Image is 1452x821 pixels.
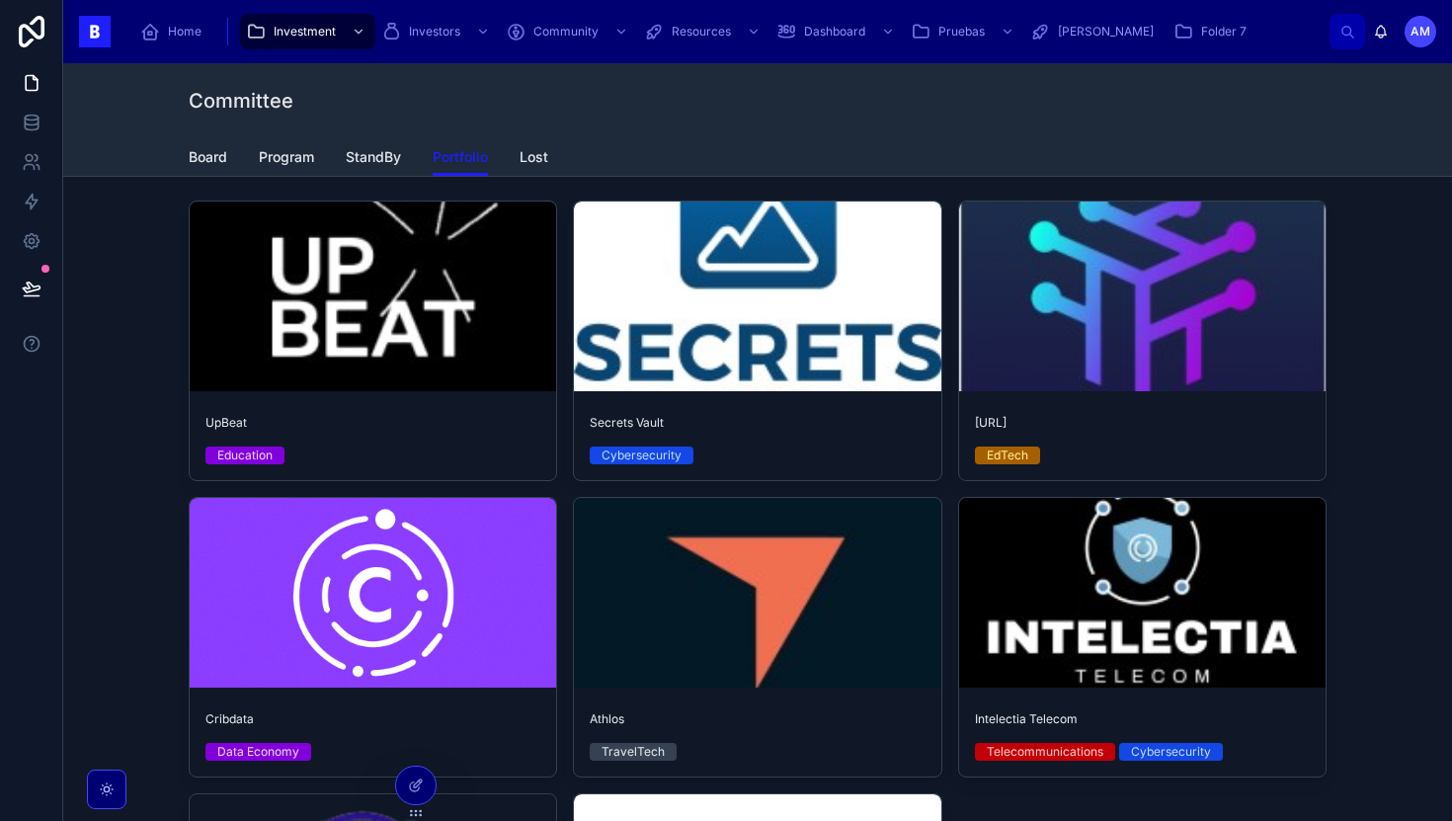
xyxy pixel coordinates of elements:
[189,201,557,481] a: UpBeatEducation
[520,147,548,167] span: Lost
[1411,24,1430,40] span: AM
[190,202,556,391] div: image.png
[189,87,293,115] h1: Committee
[134,14,215,49] a: Home
[433,139,488,177] a: Portfolio
[804,24,865,40] span: Dashboard
[602,743,665,761] div: TravelTech
[433,147,488,167] span: Portfolio
[205,711,540,727] span: Cribdata
[590,711,925,727] span: Athlos
[346,147,401,167] span: StandBy
[189,497,557,778] a: CribdataData Economy
[217,743,299,761] div: Data Economy
[590,415,925,431] span: Secrets Vault
[1024,14,1168,49] a: [PERSON_NAME]
[346,139,401,179] a: StandBy
[905,14,1024,49] a: Pruebas
[126,10,1330,53] div: scrollable content
[672,24,731,40] span: Resources
[987,447,1028,464] div: EdTech
[533,24,599,40] span: Community
[638,14,770,49] a: Resources
[240,14,375,49] a: Investment
[189,147,227,167] span: Board
[958,201,1327,481] a: [URL]EdTech
[259,139,314,179] a: Program
[574,202,940,391] div: image.png
[274,24,336,40] span: Investment
[975,415,1310,431] span: [URL]
[79,16,111,47] img: App logo
[168,24,202,40] span: Home
[1168,14,1260,49] a: Folder 7
[958,497,1327,778] a: Intelectia TelecomTelecommunicationsCybersecurity
[205,415,540,431] span: UpBeat
[375,14,500,49] a: Investors
[1131,743,1211,761] div: Cybersecurity
[574,498,940,688] div: image.png
[500,14,638,49] a: Community
[1201,24,1247,40] span: Folder 7
[770,14,905,49] a: Dashboard
[959,202,1326,391] div: image.png
[573,201,941,481] a: Secrets VaultCybersecurity
[975,711,1310,727] span: Intelectia Telecom
[259,147,314,167] span: Program
[987,743,1103,761] div: Telecommunications
[189,139,227,179] a: Board
[959,498,1326,688] div: image.png
[217,447,273,464] div: Education
[520,139,548,179] a: Lost
[1058,24,1154,40] span: [PERSON_NAME]
[602,447,682,464] div: Cybersecurity
[938,24,985,40] span: Pruebas
[409,24,460,40] span: Investors
[573,497,941,778] a: AthlosTravelTech
[190,498,556,688] div: Cribdata.jpg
